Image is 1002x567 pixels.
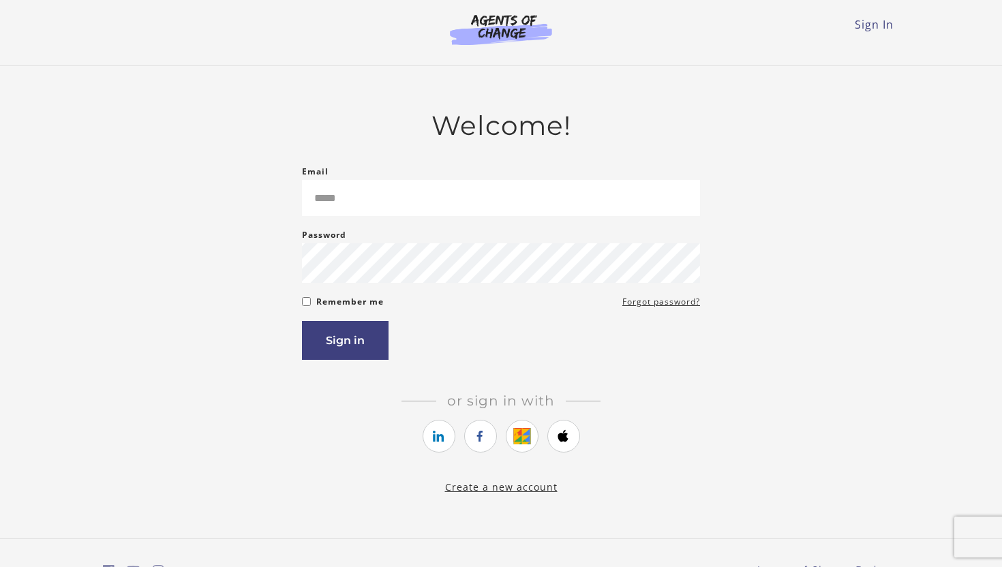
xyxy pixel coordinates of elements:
img: Agents of Change Logo [436,14,566,45]
button: Sign in [302,321,389,360]
a: https://courses.thinkific.com/users/auth/google?ss%5Breferral%5D=&ss%5Buser_return_to%5D=&ss%5Bvi... [506,420,538,453]
a: https://courses.thinkific.com/users/auth/linkedin?ss%5Breferral%5D=&ss%5Buser_return_to%5D=&ss%5B... [423,420,455,453]
label: Remember me [316,294,384,310]
label: Password [302,227,346,243]
a: https://courses.thinkific.com/users/auth/apple?ss%5Breferral%5D=&ss%5Buser_return_to%5D=&ss%5Bvis... [547,420,580,453]
h2: Welcome! [302,110,700,142]
a: Create a new account [445,480,558,493]
span: Or sign in with [436,393,566,409]
a: Forgot password? [622,294,700,310]
a: Sign In [855,17,894,32]
a: https://courses.thinkific.com/users/auth/facebook?ss%5Breferral%5D=&ss%5Buser_return_to%5D=&ss%5B... [464,420,497,453]
label: Email [302,164,329,180]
